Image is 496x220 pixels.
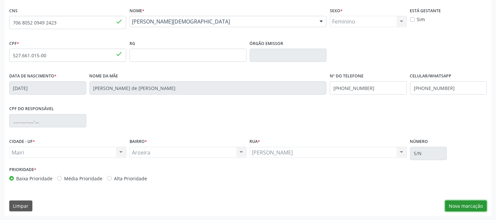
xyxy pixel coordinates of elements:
label: RG [130,38,135,49]
label: CIDADE - UF [9,137,35,147]
input: __/__/____ [9,81,86,95]
label: Média Prioridade [64,175,102,182]
button: Nova marcação [445,200,487,212]
label: CNS [9,6,18,16]
input: (__) _____-_____ [410,81,487,95]
label: Baixa Prioridade [16,175,53,182]
input: (__) _____-_____ [330,81,407,95]
label: Sexo [330,6,343,16]
label: Celular/WhatsApp [410,71,452,81]
label: Prioridade [9,165,36,175]
span: [PERSON_NAME][DEMOGRAPHIC_DATA] [132,18,313,25]
label: Rua [250,137,260,147]
label: CPF do responsável [9,104,54,114]
span: done [115,50,123,58]
label: BAIRRO [130,137,147,147]
label: Está gestante [410,6,441,16]
label: CPF [9,38,19,49]
label: Órgão emissor [250,38,284,49]
span: done [115,18,123,25]
label: Data de nascimento [9,71,57,81]
label: Nome da mãe [90,71,118,81]
label: Sim [417,16,425,23]
label: Nome [130,6,144,16]
label: Alta Prioridade [114,175,147,182]
input: ___.___.___-__ [9,114,86,127]
label: Número [410,137,428,147]
label: Nº do Telefone [330,71,363,81]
